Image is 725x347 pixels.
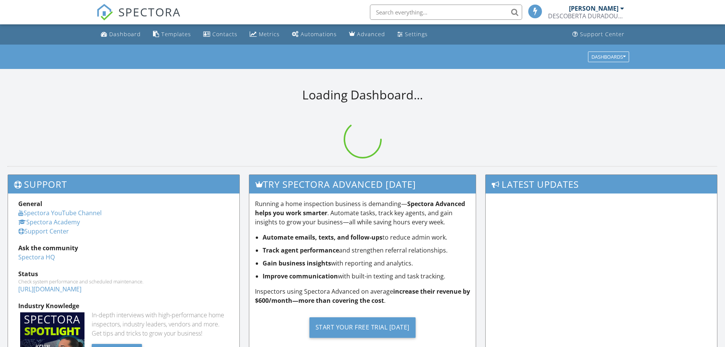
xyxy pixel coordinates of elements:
h3: Support [8,175,239,193]
li: with built-in texting and task tracking. [263,272,470,281]
a: Start Your Free Trial [DATE] [255,311,470,344]
div: Industry Knowledge [18,301,229,310]
div: DESCOBERTA DURADOURA-Unipessoal,LDA.NIF 516989570 ¨Home Inspections of Portugal¨ [548,12,624,20]
div: Advanced [357,30,385,38]
strong: Automate emails, texts, and follow-ups [263,233,382,241]
img: The Best Home Inspection Software - Spectora [96,4,113,21]
span: SPECTORA [118,4,181,20]
div: Templates [161,30,191,38]
p: Running a home inspection business is demanding— . Automate tasks, track key agents, and gain ins... [255,199,470,227]
a: Templates [150,27,194,42]
div: Support Center [580,30,625,38]
li: and strengthen referral relationships. [263,246,470,255]
a: Spectora YouTube Channel [18,209,102,217]
div: In-depth interviews with high-performance home inspectors, industry leaders, vendors and more. Ge... [92,310,229,338]
input: Search everything... [370,5,522,20]
a: Spectora HQ [18,253,55,261]
a: Contacts [200,27,241,42]
li: to reduce admin work. [263,233,470,242]
button: Dashboards [588,51,629,62]
a: Metrics [247,27,283,42]
strong: Track agent performance [263,246,339,254]
a: Advanced [346,27,388,42]
h3: Try spectora advanced [DATE] [249,175,476,193]
a: Dashboard [98,27,144,42]
h3: Latest Updates [486,175,717,193]
div: Start Your Free Trial [DATE] [309,317,416,338]
strong: Improve communication [263,272,338,280]
a: SPECTORA [96,10,181,26]
div: Metrics [259,30,280,38]
div: Settings [405,30,428,38]
a: Support Center [569,27,628,42]
div: Dashboards [591,54,626,59]
div: Automations [301,30,337,38]
div: Status [18,269,229,278]
a: Settings [394,27,431,42]
a: Spectora Academy [18,218,80,226]
strong: Gain business insights [263,259,331,267]
li: with reporting and analytics. [263,259,470,268]
a: Support Center [18,227,69,235]
strong: increase their revenue by $600/month—more than covering the cost [255,287,470,305]
strong: General [18,200,42,208]
strong: Spectora Advanced helps you work smarter [255,200,465,217]
p: Inspectors using Spectora Advanced on average . [255,287,470,305]
div: Check system performance and scheduled maintenance. [18,278,229,285]
div: Ask the community [18,243,229,253]
div: [PERSON_NAME] [569,5,618,12]
a: Automations (Basic) [289,27,340,42]
div: Contacts [212,30,237,38]
a: [URL][DOMAIN_NAME] [18,285,81,293]
div: Dashboard [109,30,141,38]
